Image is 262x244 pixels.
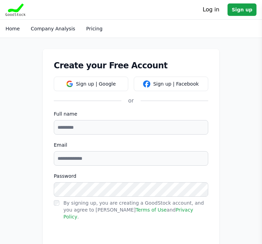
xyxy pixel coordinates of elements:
label: Full name [54,110,208,117]
a: Pricing [86,26,102,31]
a: Home [6,26,20,31]
h1: Create your Free Account [54,60,208,71]
img: Goodstock Logo [6,3,26,16]
button: Sign up | Google [54,77,128,91]
label: Password [54,173,208,179]
button: Sign up | Facebook [134,77,208,91]
div: or [121,97,141,105]
label: By signing up, you are creating a GoodStock account, and you agree to [PERSON_NAME] and . [63,200,204,219]
a: Sign up [228,3,256,16]
label: Email [54,141,208,148]
a: Terms of Use [136,207,167,213]
a: Log in [203,6,219,14]
a: Company Analysis [31,26,75,31]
